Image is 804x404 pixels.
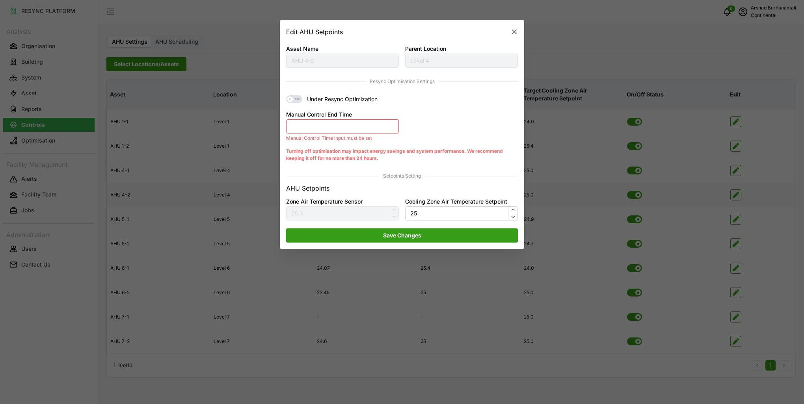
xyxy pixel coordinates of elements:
[286,228,518,243] button: Save Changes
[302,96,378,104] span: Under Resync Optimization
[286,148,518,162] p: Turning off optimisation may impact energy savings and system performance. We recommend keeping i...
[405,197,507,206] label: Cooling Zone Air Temperature Setpoint
[286,44,318,53] label: Asset Name
[286,29,343,35] h2: Edit AHU Setpoints
[286,78,518,85] span: Resync Optimisation Settings
[286,172,518,180] span: Setpoints Setting
[286,184,329,194] p: AHU Setpoints
[286,135,399,141] p: Manual Control Time input must be set
[286,197,363,206] label: Zone Air Temperature Sensor
[383,229,421,242] span: Save Changes
[293,96,302,104] span: OFF
[405,44,446,53] label: Parent Location
[286,111,352,119] label: Manual Control End Time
